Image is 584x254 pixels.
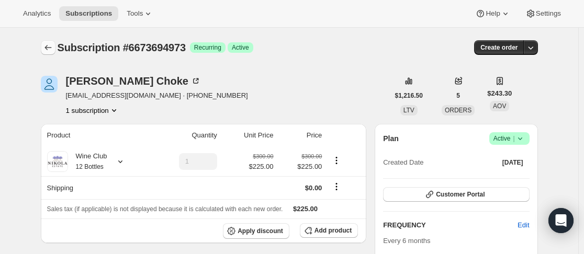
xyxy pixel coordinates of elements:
[41,124,150,147] th: Product
[315,226,352,235] span: Add product
[502,158,523,167] span: [DATE]
[23,9,51,18] span: Analytics
[300,223,358,238] button: Add product
[150,124,220,147] th: Quantity
[249,161,273,172] span: $225.00
[41,176,150,199] th: Shipping
[395,91,423,100] span: $1,216.50
[276,124,325,147] th: Price
[487,88,512,99] span: $243.30
[17,6,57,21] button: Analytics
[511,217,535,234] button: Edit
[301,153,322,159] small: $300.00
[383,157,423,168] span: Created Date
[548,208,574,233] div: Open Intercom Messenger
[223,223,289,239] button: Apply discount
[120,6,160,21] button: Tools
[383,237,430,245] span: Every 6 months
[403,107,414,114] span: LTV
[41,40,55,55] button: Subscriptions
[389,88,429,103] button: $1,216.50
[238,227,283,235] span: Apply discount
[76,163,104,170] small: 12 Bottles
[293,205,318,213] span: $225.00
[305,184,322,192] span: $0.00
[383,133,399,144] h2: Plan
[328,181,345,192] button: Shipping actions
[41,76,58,93] span: Sharon Choke
[474,40,524,55] button: Create order
[127,9,143,18] span: Tools
[58,42,186,53] span: Subscription #6673694973
[59,6,118,21] button: Subscriptions
[518,220,529,230] span: Edit
[493,133,525,144] span: Active
[480,43,518,52] span: Create order
[445,107,471,114] span: ORDERS
[68,151,107,172] div: Wine Club
[66,76,201,86] div: [PERSON_NAME] Choke
[486,9,500,18] span: Help
[194,43,221,52] span: Recurring
[220,124,277,147] th: Unit Price
[232,43,249,52] span: Active
[519,6,567,21] button: Settings
[66,90,248,101] span: [EMAIL_ADDRESS][DOMAIN_NAME] · [PHONE_NUMBER]
[47,151,68,172] img: product img
[469,6,516,21] button: Help
[493,102,506,110] span: AOV
[253,153,273,159] small: $300.00
[450,88,466,103] button: 5
[383,220,518,230] h2: FREQUENCY
[513,134,514,143] span: |
[66,105,119,116] button: Product actions
[383,187,529,202] button: Customer Portal
[328,155,345,166] button: Product actions
[496,155,530,170] button: [DATE]
[536,9,561,18] span: Settings
[47,205,283,213] span: Sales tax (if applicable) is not displayed because it is calculated with each new order.
[279,161,322,172] span: $225.00
[65,9,112,18] span: Subscriptions
[456,91,460,100] span: 5
[436,190,485,199] span: Customer Portal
